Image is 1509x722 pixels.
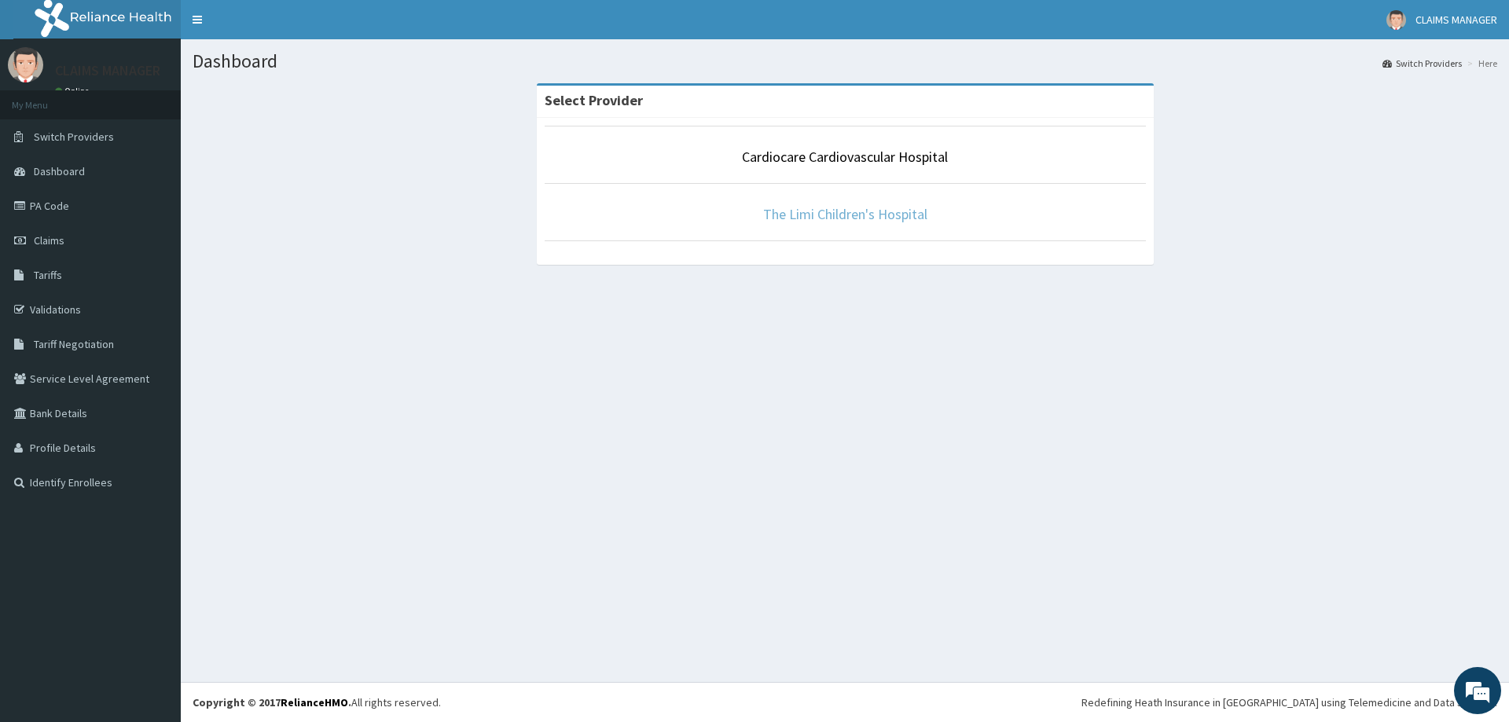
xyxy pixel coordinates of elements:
span: Claims [34,233,64,247]
a: Switch Providers [1382,57,1462,70]
img: User Image [8,47,43,82]
span: Tariffs [34,268,62,282]
a: The Limi Children's Hospital [763,205,927,223]
p: CLAIMS MANAGER [55,64,160,78]
a: Online [55,86,93,97]
span: Dashboard [34,164,85,178]
span: Switch Providers [34,130,114,144]
img: User Image [1386,10,1406,30]
div: Redefining Heath Insurance in [GEOGRAPHIC_DATA] using Telemedicine and Data Science! [1081,695,1497,710]
a: Cardiocare Cardiovascular Hospital [742,148,948,166]
span: Tariff Negotiation [34,337,114,351]
strong: Select Provider [545,91,643,109]
footer: All rights reserved. [181,682,1509,722]
li: Here [1463,57,1497,70]
strong: Copyright © 2017 . [193,695,351,709]
span: CLAIMS MANAGER [1415,13,1497,27]
h1: Dashboard [193,51,1497,71]
a: RelianceHMO [281,695,348,709]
